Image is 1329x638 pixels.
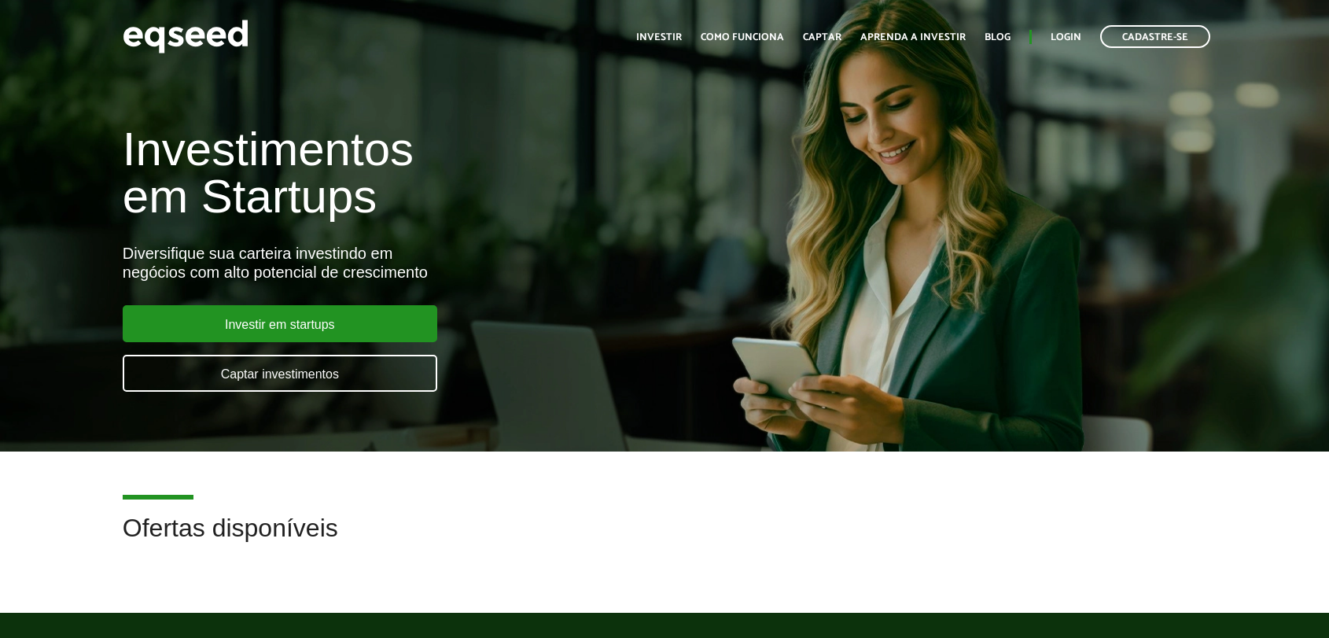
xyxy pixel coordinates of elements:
[123,305,437,342] a: Investir em startups
[860,32,966,42] a: Aprenda a investir
[123,244,764,282] div: Diversifique sua carteira investindo em negócios com alto potencial de crescimento
[1100,25,1210,48] a: Cadastre-se
[123,16,248,57] img: EqSeed
[636,32,682,42] a: Investir
[701,32,784,42] a: Como funciona
[803,32,841,42] a: Captar
[985,32,1011,42] a: Blog
[123,126,764,220] h1: Investimentos em Startups
[123,514,1206,566] h2: Ofertas disponíveis
[1051,32,1081,42] a: Login
[123,355,437,392] a: Captar investimentos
